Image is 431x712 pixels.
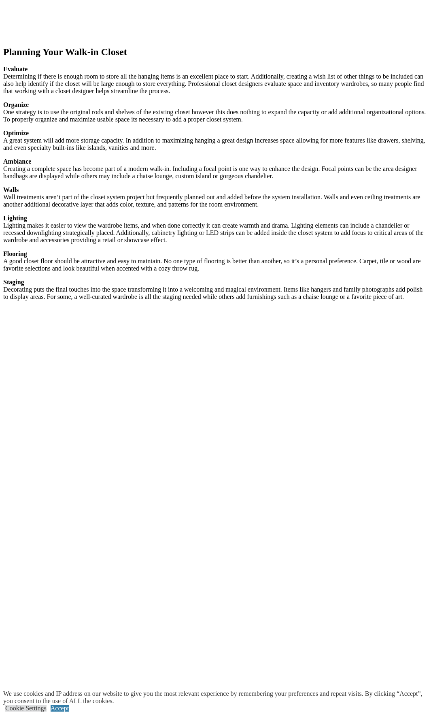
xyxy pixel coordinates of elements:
a: Cookie Settings [5,705,47,712]
strong: Evaluate [3,66,28,72]
h2: Planning Your Walk-in Closet [3,47,428,58]
p: A great system will add more storage capacity. In addition to maximizing hanging a great design i... [3,130,428,151]
p: Decorating puts the final touches into the space transforming it into a welcoming and magical env... [3,279,428,301]
p: Lighting makes it easier to view the wardrobe items, and when done correctly it can create warmth... [3,215,428,244]
p: One strategy is to use the original rods and shelves of the existing closet however this does not... [3,101,428,123]
strong: Flooring [3,250,27,257]
p: Wall treatments aren’t part of the closet system project but frequently planned out and added bef... [3,186,428,208]
a: Accept [51,705,69,712]
p: A good closet floor should be attractive and easy to maintain. No one type of flooring is better ... [3,250,428,272]
div: We use cookies and IP address on our website to give you the most relevant experience by remember... [3,690,431,705]
p: Creating a complete space has become part of a modern walk-in. Including a focal point is one way... [3,158,428,180]
strong: Organize [3,101,29,108]
strong: Staging [3,279,24,286]
p: Determining if there is enough room to store all the hanging items is an excellent place to start... [3,66,428,95]
strong: Walls [3,186,19,193]
strong: Optimize [3,130,29,136]
strong: Ambiance [3,158,31,165]
strong: Lighting [3,215,27,222]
